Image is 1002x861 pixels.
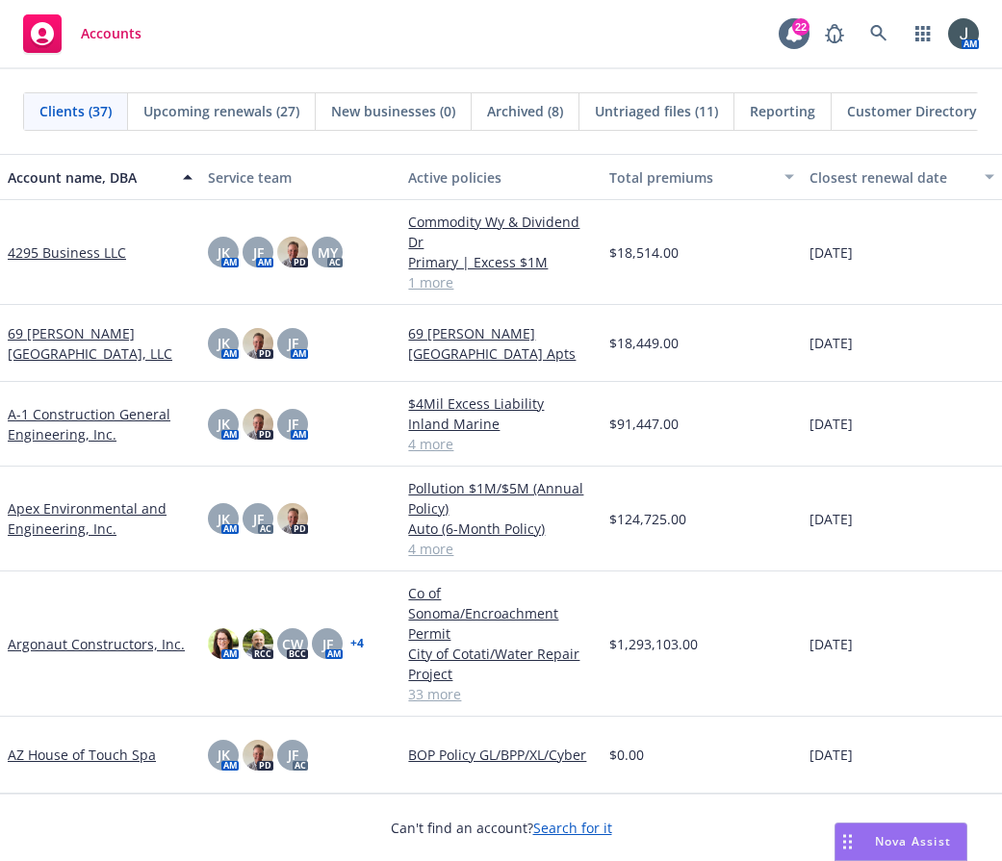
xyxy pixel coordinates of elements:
a: 4 more [408,539,593,559]
a: Co of Sonoma/Encroachment Permit [408,583,593,644]
img: photo [277,237,308,267]
span: $0.00 [609,745,644,765]
div: 22 [792,18,809,36]
span: [DATE] [809,414,853,434]
a: 69 [PERSON_NAME][GEOGRAPHIC_DATA] Apts [408,323,593,364]
img: photo [243,628,273,659]
span: JF [322,634,333,654]
span: Archived (8) [487,101,563,121]
a: Search for it [533,819,612,837]
a: Search [860,14,898,53]
span: Untriaged files (11) [595,101,718,121]
span: JK [218,509,230,529]
div: Drag to move [835,823,860,860]
span: $18,514.00 [609,242,679,263]
a: AZ House of Touch Spa [8,745,156,765]
button: Service team [200,154,400,200]
span: JF [253,242,264,263]
a: Accounts [15,7,149,61]
button: Closest renewal date [802,154,1002,200]
span: JK [218,242,230,263]
a: 69 [PERSON_NAME][GEOGRAPHIC_DATA], LLC [8,323,193,364]
span: [DATE] [809,745,853,765]
a: Pollution $1M/$5M (Annual Policy) [408,478,593,519]
button: Nova Assist [835,823,967,861]
img: photo [243,328,273,359]
span: Clients (37) [39,101,112,121]
span: CW [282,634,303,654]
span: JF [288,745,298,765]
span: $18,449.00 [609,333,679,353]
a: 1 more [408,272,593,292]
a: Auto (6-Month Policy) [408,519,593,539]
button: Active policies [400,154,601,200]
a: Switch app [904,14,942,53]
img: photo [948,18,979,49]
div: Account name, DBA [8,167,171,188]
span: $91,447.00 [609,414,679,434]
span: [DATE] [809,242,853,263]
a: $4Mil Excess Liability [408,393,593,414]
span: JK [218,414,230,434]
span: JF [288,333,298,353]
span: JF [253,509,264,529]
div: Service team [208,167,393,188]
a: 4 more [408,434,593,454]
span: JK [218,333,230,353]
img: photo [243,409,273,440]
span: Can't find an account? [391,818,612,838]
img: photo [277,503,308,534]
div: Total premiums [609,167,773,188]
span: [DATE] [809,509,853,529]
a: A-1 Construction General Engineering, Inc. [8,404,193,444]
span: [DATE] [809,634,853,654]
span: MY [318,242,338,263]
span: Customer Directory [847,101,977,121]
a: Primary | Excess $1M [408,252,593,272]
span: Reporting [750,101,815,121]
span: $124,725.00 [609,509,686,529]
span: Upcoming renewals (27) [143,101,299,121]
a: + 4 [350,638,364,649]
span: JF [288,414,298,434]
span: [DATE] [809,333,853,353]
a: City of Cotati/Water Repair Project [408,644,593,684]
span: JK [218,745,230,765]
img: photo [208,628,239,659]
a: Argonaut Constructors, Inc. [8,634,185,654]
a: BOP Policy GL/BPP/XL/Cyber [408,745,593,765]
a: 4295 Business LLC [8,242,126,263]
img: photo [243,740,273,771]
a: Inland Marine [408,414,593,434]
button: Total premiums [602,154,802,200]
div: Active policies [408,167,593,188]
span: New businesses (0) [331,101,455,121]
a: Report a Bug [815,14,854,53]
a: Apex Environmental and Engineering, Inc. [8,498,193,539]
div: Closest renewal date [809,167,973,188]
a: 33 more [408,684,593,704]
span: Accounts [81,26,141,41]
span: Nova Assist [875,833,951,849]
span: $1,293,103.00 [609,634,698,654]
a: Commodity Wy & Dividend Dr [408,212,593,252]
